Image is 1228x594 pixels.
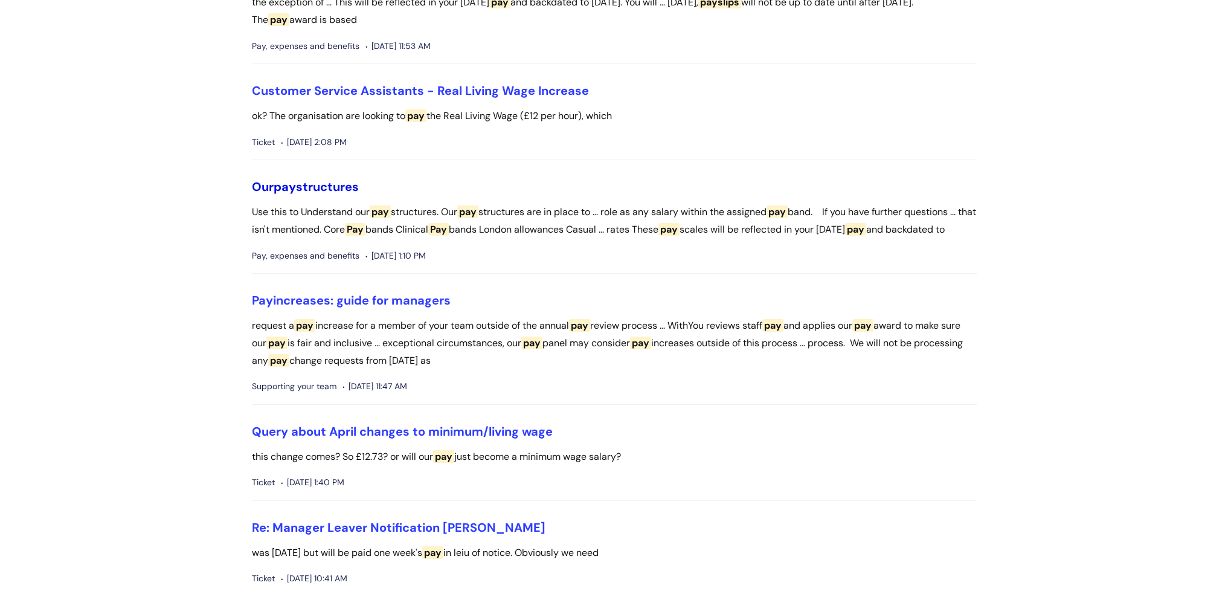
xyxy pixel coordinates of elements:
[342,379,407,394] span: [DATE] 11:47 AM
[252,108,977,125] p: ok? The organisation are looking to the Real Living Wage (£12 per hour), which
[252,317,977,369] p: request a increase for a member of your team outside of the annual review process ... WithYou rev...
[252,292,451,308] a: Payincreases: guide for managers
[252,379,336,394] span: Supporting your team
[422,546,443,559] span: pay
[428,223,449,236] span: Pay
[268,13,289,26] span: pay
[845,223,866,236] span: pay
[252,448,977,466] p: this change comes? So £12.73? or will our just become a minimum wage salary?
[274,179,296,195] span: pay
[281,571,347,586] span: [DATE] 10:41 AM
[266,337,288,349] span: pay
[630,337,651,349] span: pay
[281,135,347,150] span: [DATE] 2:08 PM
[433,450,454,463] span: pay
[658,223,680,236] span: pay
[252,204,977,239] p: Use this to Understand our structures. Our structures are in place to ... role as any salary with...
[252,179,359,195] a: Ourpaystructures
[294,319,315,332] span: pay
[252,424,553,439] a: Query about April changes to minimum/living wage
[569,319,590,332] span: pay
[252,83,589,98] a: Customer Service Assistants - Real Living Wage Increase
[852,319,873,332] span: pay
[252,544,977,562] p: was [DATE] but will be paid one week's in leiu of notice. Obviously we need
[252,39,359,54] span: Pay, expenses and benefits
[521,337,542,349] span: pay
[370,205,391,218] span: pay
[365,248,426,263] span: [DATE] 1:10 PM
[365,39,431,54] span: [DATE] 11:53 AM
[405,109,426,122] span: pay
[767,205,788,218] span: pay
[345,223,365,236] span: Pay
[762,319,783,332] span: pay
[457,205,478,218] span: pay
[268,354,289,367] span: pay
[252,571,275,586] span: Ticket
[281,475,344,490] span: [DATE] 1:40 PM
[252,475,275,490] span: Ticket
[252,520,545,535] a: Re: Manager Leaver Notification [PERSON_NAME]
[252,135,275,150] span: Ticket
[252,292,273,308] span: Pay
[252,248,359,263] span: Pay, expenses and benefits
